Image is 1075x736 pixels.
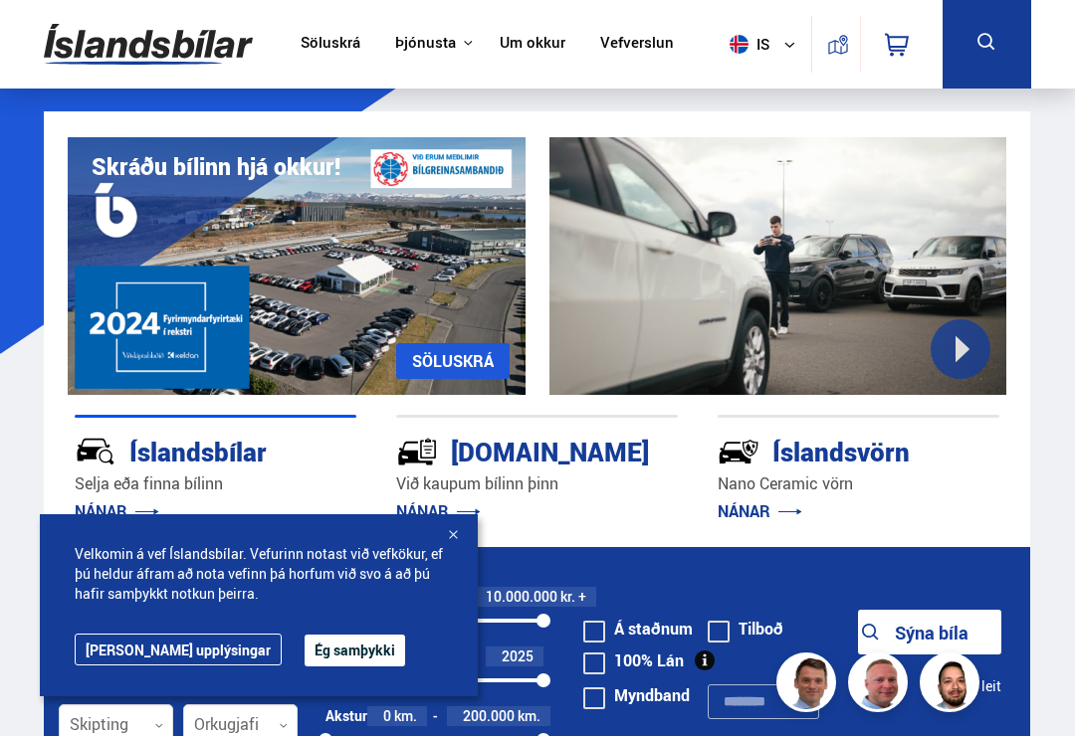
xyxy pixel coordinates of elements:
[486,587,557,606] span: 10.000.000
[722,35,771,54] span: is
[301,34,360,55] a: Söluskrá
[730,35,749,54] img: svg+xml;base64,PHN2ZyB4bWxucz0iaHR0cDovL3d3dy53My5vcmcvMjAwMC9zdmciIHdpZHRoPSI1MTIiIGhlaWdodD0iNT...
[68,137,526,395] img: eKx6w-_Home_640_.png
[858,610,1001,654] button: Sýna bíla
[718,472,999,495] p: Nano Ceramic vörn
[325,708,367,724] div: Akstur
[500,34,565,55] a: Um okkur
[394,708,417,724] span: km.
[44,12,253,77] img: G0Ugv5HjCgRt.svg
[583,652,684,668] label: 100% Lán
[92,153,340,180] h1: Skráðu bílinn hjá okkur!
[583,621,693,637] label: Á staðnum
[583,687,690,703] label: Myndband
[396,500,481,522] a: NÁNAR
[708,621,783,637] label: Tilboð
[718,431,759,472] img: -Svtn6bYgwAsiwNX.svg
[718,500,802,522] a: NÁNAR
[518,708,540,724] span: km.
[851,655,911,715] img: siFngHWaQ9KaOqBr.png
[75,634,282,665] a: [PERSON_NAME] upplýsingar
[779,655,839,715] img: FbJEzSuNWCJXmdc-.webp
[75,472,356,495] p: Selja eða finna bílinn
[396,343,510,379] a: SÖLUSKRÁ
[383,706,391,725] span: 0
[718,433,929,467] div: Íslandsvörn
[305,635,405,666] button: Ég samþykki
[395,34,456,53] button: Þjónusta
[396,472,678,495] p: Við kaupum bílinn þinn
[75,433,286,467] div: Íslandsbílar
[578,589,586,605] span: +
[923,655,982,715] img: nhp88E3Fdnt1Opn2.png
[463,706,515,725] span: 200.000
[722,15,811,74] button: is
[75,431,116,472] img: JRvxyua_JYH6wB4c.svg
[560,589,575,605] span: kr.
[396,433,607,467] div: [DOMAIN_NAME]
[75,544,443,604] span: Velkomin á vef Íslandsbílar. Vefurinn notast við vefkökur, ef þú heldur áfram að nota vefinn þá h...
[396,431,438,472] img: tr5P-W3DuiFaO7aO.svg
[75,500,159,522] a: NÁNAR
[600,34,674,55] a: Vefverslun
[502,646,534,665] span: 2025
